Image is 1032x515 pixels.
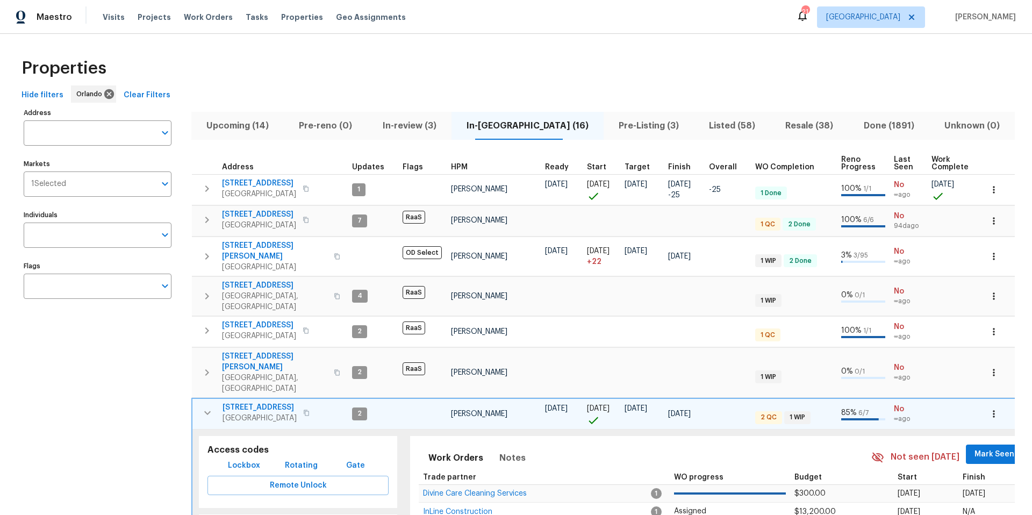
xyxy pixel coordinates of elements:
span: 6 / 7 [858,410,869,416]
span: [GEOGRAPHIC_DATA] [222,220,296,231]
label: Individuals [24,212,171,218]
span: [DATE] [668,181,691,188]
span: 2 Done [785,256,816,266]
span: ∞ ago [894,414,923,424]
span: WO Completion [755,163,814,171]
span: ∞ ago [894,332,923,341]
span: No [894,362,923,373]
span: $300.00 [794,490,826,497]
span: 2 Done [784,220,815,229]
span: 0 / 1 [855,368,865,375]
span: In-review (3) [374,118,445,133]
span: Budget [794,474,822,481]
span: [DATE] [963,490,985,497]
span: 1 WIP [756,373,780,382]
span: [GEOGRAPHIC_DATA] [222,189,296,199]
label: Flags [24,263,171,269]
div: Projected renovation finish date [668,163,700,171]
span: No [894,321,923,332]
span: [STREET_ADDRESS][PERSON_NAME] [222,240,327,262]
span: Not seen [DATE] [891,451,959,463]
span: Listed (58) [700,118,764,133]
span: Start [898,474,917,481]
span: 1 WIP [785,413,809,422]
span: [STREET_ADDRESS] [222,320,296,331]
span: WO progress [674,474,723,481]
span: [PERSON_NAME] [451,217,507,224]
div: Target renovation project end date [625,163,660,171]
td: Project started on time [583,398,620,430]
div: Days past target finish date [709,163,747,171]
span: Work Orders [428,450,483,466]
span: [GEOGRAPHIC_DATA], [GEOGRAPHIC_DATA] [222,291,327,312]
span: [DATE] [668,253,691,260]
button: Open [157,278,173,294]
span: Gate [342,459,368,473]
span: 100 % [841,185,862,192]
button: Rotating [281,456,322,476]
span: Orlando [76,89,106,99]
span: Target [625,163,650,171]
span: Finish [963,474,985,481]
span: -25 [709,186,721,194]
span: 94d ago [894,221,923,231]
span: 1 [651,488,662,499]
span: 100 % [841,216,862,224]
span: Trade partner [423,474,476,481]
span: No [894,286,923,297]
button: Lockbox [224,456,264,476]
span: 1 / 1 [863,327,871,334]
span: No [894,211,923,221]
span: Mark Seen [974,448,1014,461]
span: [GEOGRAPHIC_DATA], [GEOGRAPHIC_DATA] [222,373,327,394]
span: [PERSON_NAME] [451,369,507,376]
span: [PERSON_NAME] [951,12,1016,23]
span: [DATE] [545,405,568,412]
label: Address [24,110,171,116]
span: ∞ ago [894,257,923,266]
span: Projects [138,12,171,23]
span: 3 / 95 [854,252,868,259]
span: Last Seen [894,156,913,171]
span: Hide filters [21,89,63,102]
span: + 22 [587,256,601,267]
span: [GEOGRAPHIC_DATA] [826,12,900,23]
span: Flags [403,163,423,171]
span: [DATE] [587,247,610,255]
span: 3 % [841,252,852,259]
span: Reno Progress [841,156,876,171]
span: 2 [353,409,366,418]
span: RaaS [403,211,425,224]
button: Open [157,125,173,140]
span: No [894,404,923,414]
span: 0 % [841,291,853,299]
div: Actual renovation start date [587,163,616,171]
span: OD Select [403,246,442,259]
button: Open [157,227,173,242]
div: 21 [801,6,809,17]
span: ∞ ago [894,190,923,199]
span: 1 [353,185,364,194]
span: In-[GEOGRAPHIC_DATA] (16) [458,118,597,133]
span: 0 / 1 [855,292,865,298]
span: [GEOGRAPHIC_DATA] [222,331,296,341]
span: [DATE] [625,247,647,255]
h5: Access codes [207,445,389,456]
span: [DATE] [668,410,691,418]
button: Gate [338,456,372,476]
span: Tasks [246,13,268,21]
span: [STREET_ADDRESS] [222,178,296,189]
td: 25 day(s) earlier than target finish date [705,174,751,205]
span: 6 / 6 [863,217,874,223]
td: Project started on time [583,174,620,205]
span: [PERSON_NAME] [451,185,507,193]
span: Ready [545,163,569,171]
button: Hide filters [17,85,68,105]
span: No [894,180,923,190]
div: Earliest renovation start date (first business day after COE or Checkout) [545,163,578,171]
span: Done (1891) [855,118,923,133]
span: 2 [353,368,366,377]
span: ∞ ago [894,297,923,306]
span: [STREET_ADDRESS] [222,209,296,220]
span: Clear Filters [124,89,170,102]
